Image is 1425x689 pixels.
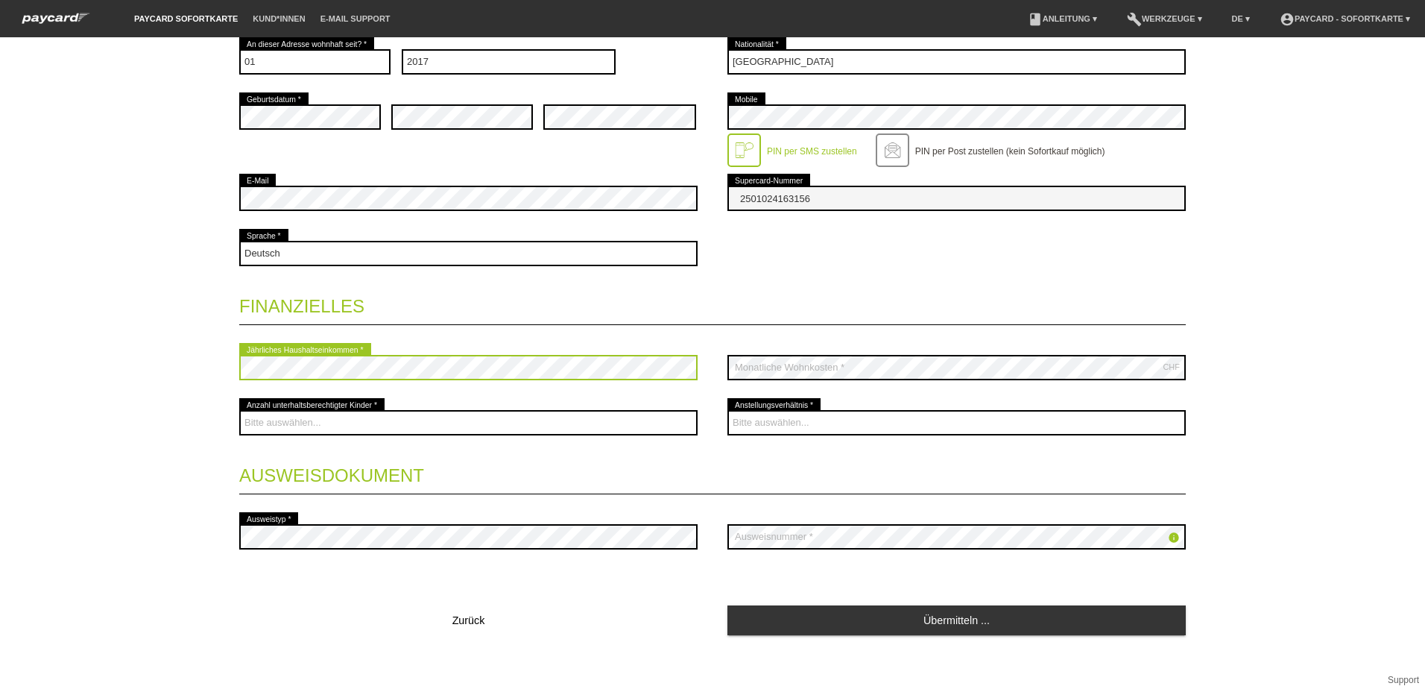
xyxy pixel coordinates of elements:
[452,614,485,626] span: Zurück
[239,450,1186,494] legend: Ausweisdokument
[1119,14,1210,23] a: buildWerkzeuge ▾
[1127,12,1142,27] i: build
[727,605,1186,635] a: Übermitteln ...
[915,146,1105,157] label: PIN per Post zustellen (kein Sofortkauf möglich)
[1272,14,1418,23] a: account_circlepaycard - Sofortkarte ▾
[1168,533,1180,546] a: info
[1168,532,1180,544] i: info
[15,17,97,28] a: paycard Sofortkarte
[239,281,1186,325] legend: Finanzielles
[1163,362,1180,371] div: CHF
[1388,675,1419,685] a: Support
[127,14,245,23] a: paycard Sofortkarte
[245,14,312,23] a: Kund*innen
[1280,12,1295,27] i: account_circle
[15,10,97,26] img: paycard Sofortkarte
[767,146,857,157] label: PIN per SMS zustellen
[1020,14,1105,23] a: bookAnleitung ▾
[1028,12,1043,27] i: book
[239,605,698,635] button: Zurück
[1225,14,1257,23] a: DE ▾
[313,14,398,23] a: E-Mail Support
